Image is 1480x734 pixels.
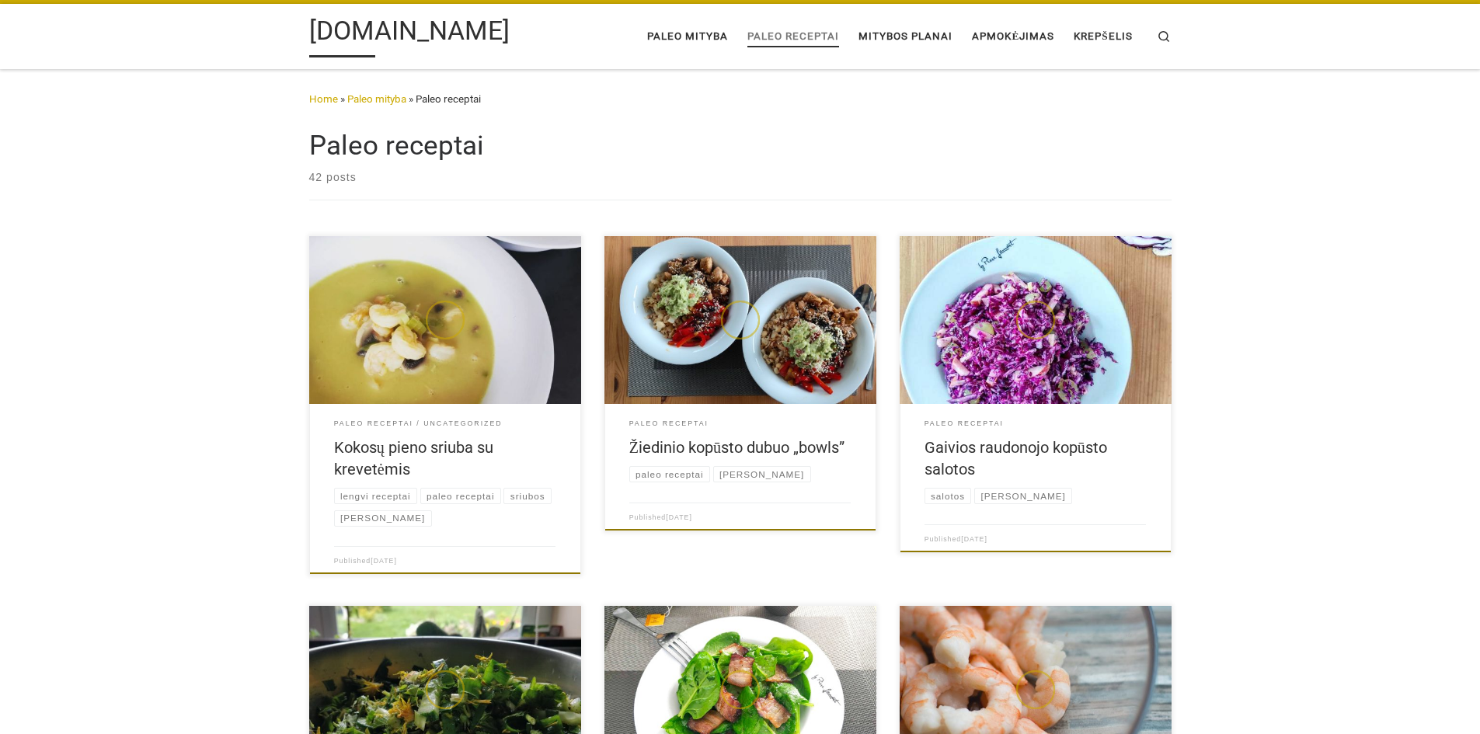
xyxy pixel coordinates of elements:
span: sriubos [510,491,545,501]
span: Paleo mityba [647,21,728,49]
a: Paleo mityba [347,93,406,105]
span: paleo receptai [636,469,704,479]
span: Krepšelis [1074,21,1132,49]
a: [DATE] [961,535,987,543]
span: » [409,93,413,105]
span: salotos [931,491,965,501]
div: Published [918,534,994,545]
a: Uncategorized [423,416,502,432]
span: Paleo receptai [925,419,1004,427]
a: Paleo receptai [925,416,1004,432]
a: sriubos [503,488,551,504]
span: Paleo receptai [629,419,709,427]
a: Paleo receptai [629,416,709,432]
span: 42 posts [309,171,357,183]
span: Paleo receptai [416,93,481,105]
span: Uncategorized [423,419,502,427]
a: [DATE] [371,557,397,565]
div: Published [623,512,698,524]
a: salotos [925,488,972,504]
a: Paleo receptai [743,21,844,53]
span: Apmokėjimas [972,21,1054,49]
span: Paleo receptai [747,21,839,49]
a: paleo receptai [420,488,501,504]
a: Apmokėjimas [967,21,1059,53]
span: Mitybos planai [858,21,952,49]
a: [PERSON_NAME] [713,466,811,482]
span: [PERSON_NAME] [340,513,425,523]
span: lengvi receptai [340,491,411,501]
a: Paleo mityba [642,21,733,53]
span: [PERSON_NAME] [980,491,1065,501]
a: Žiedinio kopūsto dubuo „bowls” [629,438,844,457]
a: Krepšelis [1069,21,1137,53]
a: [PERSON_NAME] [334,510,432,527]
span: » [340,93,345,105]
a: paleo receptai [629,466,710,482]
a: [DATE] [666,513,692,521]
a: lengvi receptai [334,488,417,504]
span: [PERSON_NAME] [719,469,804,479]
a: Paleo receptai [334,416,413,432]
span: Paleo receptai [334,419,413,427]
a: Mitybos planai [854,21,958,53]
a: Gaivios raudonojo kopūsto salotos [925,438,1107,478]
a: Home [309,93,338,105]
div: Published [328,555,403,567]
a: [PERSON_NAME] [974,488,1072,504]
a: Kokosų pieno sriuba su krevetėmis [334,438,493,478]
h1: Paleo receptai [309,129,1172,163]
a: [DOMAIN_NAME] [309,12,510,57]
span: paleo receptai [427,491,495,501]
